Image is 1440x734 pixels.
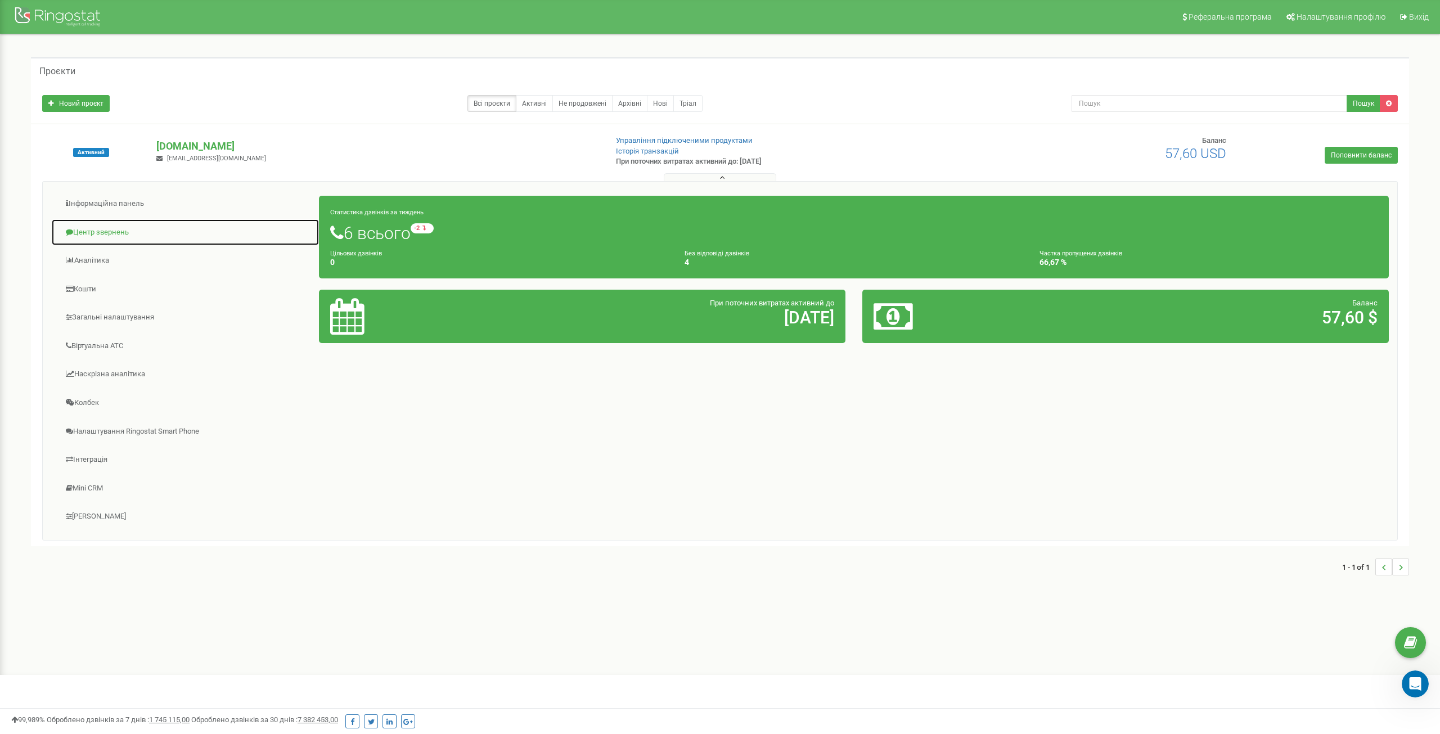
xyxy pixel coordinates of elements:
a: Новий проєкт [42,95,110,112]
div: Bitrix24. Активація інтеграції [23,310,188,322]
div: Bitrix24. Активація інтеграції [16,306,209,327]
nav: ... [1342,547,1409,587]
a: Кошти [51,276,319,303]
div: Напишіть нам повідомлення [23,161,188,173]
h2: 57,60 $ [1047,308,1378,327]
h5: Проєкти [39,66,75,76]
button: Допомога [150,351,225,396]
img: logo [22,21,98,39]
h4: 66,67 % [1039,258,1378,267]
small: Без відповіді дзвінків [685,250,749,257]
span: При поточних витратах активний до [710,299,834,307]
p: При поточних витратах активний до: [DATE] [616,156,942,167]
span: Налаштування профілю [1297,12,1385,21]
a: Всі проєкти [467,95,516,112]
a: Аналiтика [51,247,319,274]
div: Вартість послуг зв’язку [23,290,188,301]
div: Напишіть нам повідомленняЗазвичай ми відповідаємо за хвилину [11,151,214,194]
span: [EMAIL_ADDRESS][DOMAIN_NAME] [167,155,266,162]
a: Загальні налаштування [51,304,319,331]
a: Нові [647,95,674,112]
input: Пошук [1072,95,1347,112]
span: Баланс [1202,136,1226,145]
span: Баланс [1352,299,1378,307]
a: Не продовжені [552,95,613,112]
a: Поповнити баланс [1325,147,1398,164]
h4: 0 [330,258,668,267]
span: 57,60 USD [1165,146,1226,161]
a: Наскрізна аналітика [51,361,319,388]
img: Profile image for Olena [120,18,143,40]
div: AI. Загальна інформація та вартість [23,269,188,281]
a: Налаштування Ringostat Smart Phone [51,418,319,445]
p: Вiтаю 👋 [22,80,202,99]
a: Центр звернень [51,219,319,246]
span: Пошук в статтях [23,210,98,222]
div: AI. Загальна інформація та вартість [16,264,209,285]
div: Зазвичай ми відповідаємо за хвилину [23,173,188,184]
div: Встановлення і налаштування програми Ringostat Smart Phone [23,236,188,260]
h2: [DATE] [503,308,834,327]
a: Інтеграція [51,446,319,474]
img: Profile image for Olga [163,18,186,40]
span: Вихід [1409,12,1429,21]
span: Допомога [167,379,208,387]
small: Статистика дзвінків за тиждень [330,209,424,216]
a: Активні [516,95,553,112]
button: Пошук [1347,95,1380,112]
a: Віртуальна АТС [51,332,319,360]
p: [DOMAIN_NAME] [156,139,597,154]
p: Чим вам допомогти? [22,99,202,137]
small: -2 [411,223,434,233]
h1: 6 всього [330,223,1378,242]
div: Вартість послуг зв’язку [16,285,209,306]
button: Пошук в статтях [16,205,209,227]
span: Реферальна програма [1189,12,1272,21]
span: Повідомлення [83,379,142,387]
a: Mini CRM [51,475,319,502]
button: Повідомлення [75,351,150,396]
span: 1 - 1 of 1 [1342,559,1375,575]
small: Цільових дзвінків [330,250,382,257]
a: [PERSON_NAME] [51,503,319,530]
a: Управління підключеними продуктами [616,136,753,145]
span: Головна [19,379,56,387]
img: Profile image for Daniil [142,18,164,40]
h4: 4 [685,258,1023,267]
a: Історія транзакцій [616,147,679,155]
small: Частка пропущених дзвінків [1039,250,1122,257]
a: Архівні [612,95,647,112]
a: Тріал [673,95,703,112]
div: Встановлення і налаштування програми Ringostat Smart Phone [16,232,209,264]
iframe: Intercom live chat [1402,670,1429,697]
a: Колбек [51,389,319,417]
a: Інформаційна панель [51,190,319,218]
div: Закрити [193,18,214,38]
span: Активний [73,148,109,157]
b: Contact support using Telegram [23,348,165,357]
